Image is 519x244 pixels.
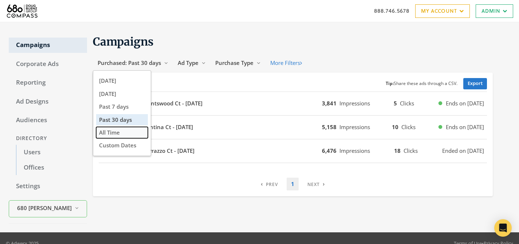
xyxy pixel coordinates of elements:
span: Past 30 days [99,116,132,123]
b: 6,476 [322,147,337,154]
span: Campaigns [93,35,154,49]
a: Ad Designs [9,94,87,109]
b: 3,841 [322,100,337,107]
a: Admin [476,4,513,18]
button: Past 30 days [96,114,148,125]
span: Clicks [400,100,414,107]
img: Adwerx [6,2,38,20]
button: Custom Dates [96,140,148,151]
span: Purchased: Past 30 days [98,59,161,66]
button: [DATE] [96,75,148,86]
span: Ends on [DATE] [446,123,484,131]
a: 888.746.5678 [374,7,409,15]
span: Clicks [404,147,418,154]
span: Impressions [339,123,370,131]
span: All Time [99,129,120,136]
span: 680 [PERSON_NAME] Group- Compass [17,204,72,212]
b: 10 [392,123,398,131]
button: [DATE] [96,88,148,100]
span: [DATE] [99,77,116,84]
a: Settings [9,179,87,194]
span: Impressions [339,100,370,107]
button: 3625 Pontina Ct - [DATE]5,158Impressions10ClicksEnds on [DATE] [99,119,487,136]
a: Reporting [9,75,87,90]
a: Audiences [9,113,87,128]
b: 7297 Huntswood Ct - [DATE] [129,99,203,108]
button: 3633 Terrazzo Ct - [DATE]6,476Impressions18ClicksEnded on [DATE] [99,142,487,160]
b: 3633 Terrazzo Ct - [DATE] [129,147,194,155]
b: 5,158 [322,123,337,131]
div: Purchased: Past 30 days [93,70,151,156]
span: Past 7 days [99,103,129,110]
button: Past 7 days [96,101,148,112]
span: Purchase Type [215,59,253,66]
button: More Filters [266,56,307,70]
button: 7297 Huntswood Ct - [DATE]3,841Impressions5ClicksEnds on [DATE] [99,95,487,112]
div: Open Intercom Messenger [494,219,512,237]
button: Purchase Type [211,56,266,70]
a: Export [463,78,487,89]
span: Ends on [DATE] [446,99,484,108]
span: Ad Type [178,59,198,66]
a: My Account [415,4,470,18]
span: [DATE] [99,90,116,97]
b: 5 [394,100,397,107]
button: Purchased: Past 30 days [93,56,173,70]
a: Corporate Ads [9,57,87,72]
b: 18 [394,147,401,154]
a: 1 [287,178,299,190]
a: Campaigns [9,38,87,53]
span: Ended on [DATE] [442,147,484,155]
button: Ad Type [173,56,211,70]
a: Users [16,145,87,160]
span: Impressions [339,147,370,154]
nav: pagination [256,178,329,190]
span: Clicks [401,123,416,131]
small: Share these ads through a CSV. [386,80,457,87]
button: All Time [96,127,148,138]
b: Tip: [386,80,394,86]
div: Directory [9,132,87,145]
a: Offices [16,160,87,175]
b: 3625 Pontina Ct - [DATE] [129,123,193,131]
button: 680 [PERSON_NAME] Group- Compass [9,200,87,217]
